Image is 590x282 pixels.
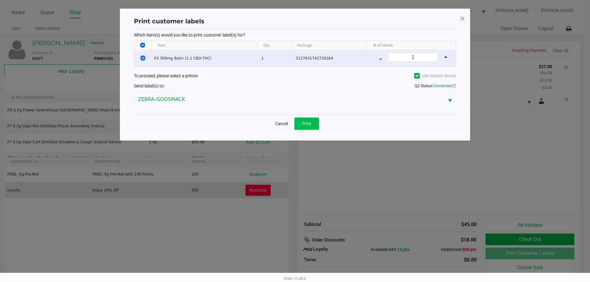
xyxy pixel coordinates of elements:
span: Print [302,121,311,126]
button: Select [444,92,456,106]
td: 1 [258,50,293,67]
th: Package [291,41,367,50]
span: Web: v1.40.0 [284,276,306,281]
h1: Print customer labels [134,17,204,26]
span: Connected [433,83,452,88]
td: FX 300mg Balm (1:1 CBD:THC) [151,50,259,67]
input: Select Row [140,56,145,60]
th: Qty [257,41,291,50]
input: Select All Rows [140,43,145,48]
button: Print [294,118,319,130]
button: Cancel [271,118,292,130]
div: Data table [134,41,456,67]
label: Use network devices [414,73,456,79]
span: To proceed, please select a printer. [134,73,199,78]
th: # of labels [367,41,451,50]
p: Which item(s) would you like to print customer label(s) for? [134,32,456,38]
span: Send label(s) to: [134,83,164,88]
span: QZ Status: [415,83,456,88]
span: ZEBRA-GODSMACK [138,96,440,103]
td: 3127631742729264 [293,50,370,67]
th: Item [151,41,257,50]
